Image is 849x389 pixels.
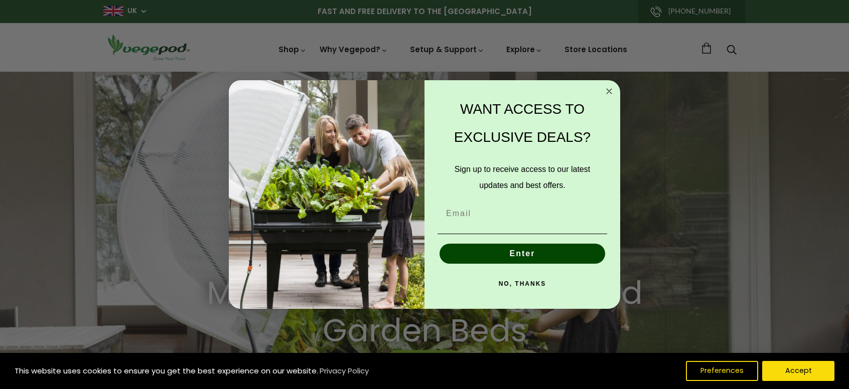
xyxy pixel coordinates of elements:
button: Enter [440,244,605,264]
button: Accept [762,361,834,381]
a: Privacy Policy (opens in a new tab) [318,362,370,380]
span: This website uses cookies to ensure you get the best experience on our website. [15,365,318,376]
button: NO, THANKS [438,274,607,294]
button: Close dialog [603,85,615,97]
span: Sign up to receive access to our latest updates and best offers. [455,165,590,189]
span: WANT ACCESS TO EXCLUSIVE DEALS? [454,101,591,145]
button: Preferences [686,361,758,381]
img: e9d03583-1bb1-490f-ad29-36751b3212ff.jpeg [229,80,424,309]
input: Email [438,204,607,224]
